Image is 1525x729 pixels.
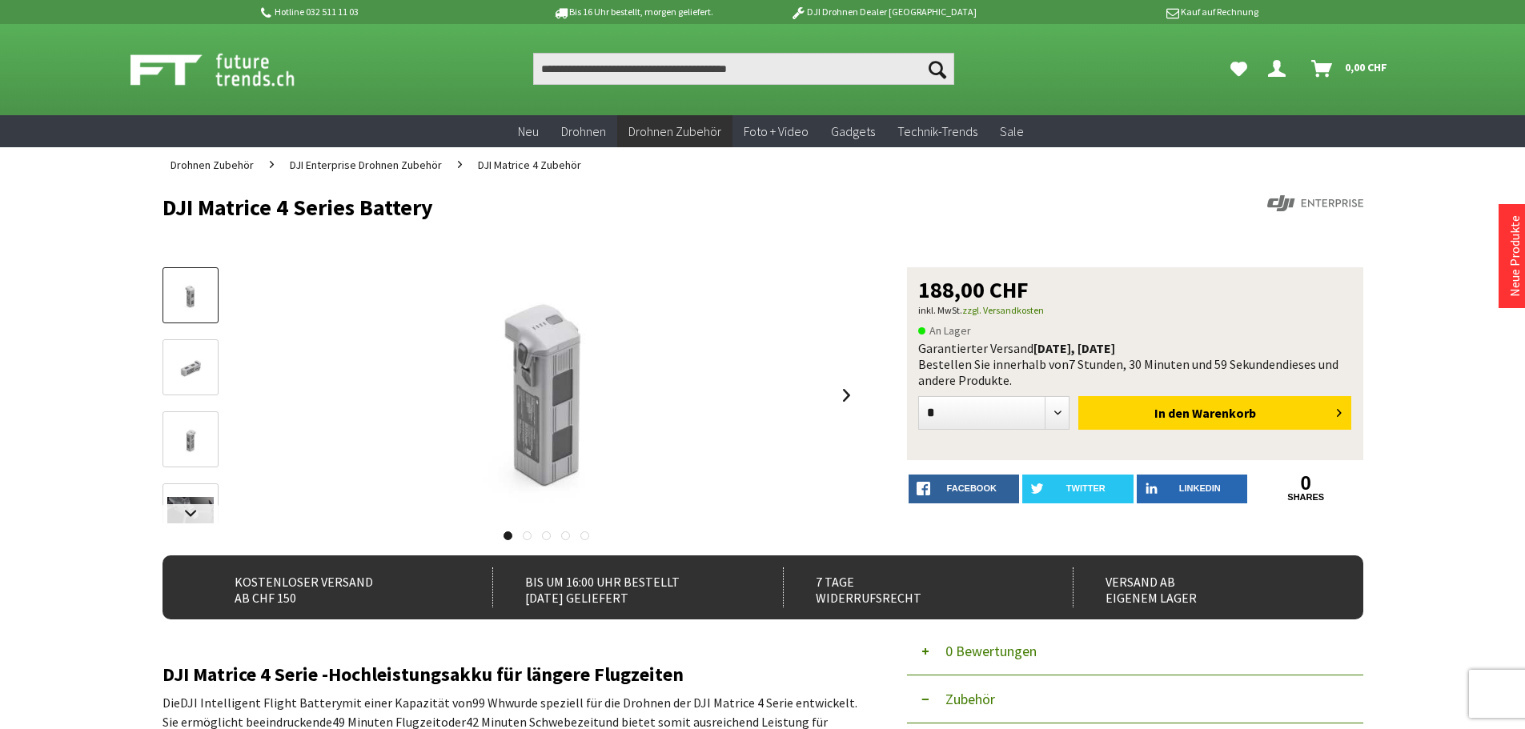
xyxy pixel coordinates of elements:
[1250,492,1362,503] a: shares
[947,483,997,493] span: facebook
[518,123,539,139] span: Neu
[1507,215,1523,297] a: Neue Produkte
[1222,53,1255,85] a: Meine Favoriten
[561,123,606,139] span: Drohnen
[290,158,442,172] span: DJI Enterprise Drohnen Zubehör
[962,304,1044,316] a: zzgl. Versandkosten
[355,267,739,523] img: DJI Matrice 4 Series Battery
[507,115,550,148] a: Neu
[163,664,859,685] h2: Hochleistungsakku für längere Flugzeiten
[1250,475,1362,492] a: 0
[628,123,721,139] span: Drohnen Zubehör
[886,115,989,148] a: Technik-Trends
[744,123,809,139] span: Foto + Video
[1305,53,1395,85] a: Warenkorb
[1069,356,1282,372] span: 7 Stunden, 30 Minuten und 59 Sekunden
[478,158,581,172] span: DJI Matrice 4 Zubehör
[820,115,886,148] a: Gadgets
[1000,123,1024,139] span: Sale
[472,695,505,711] span: 99 Wh
[1179,483,1221,493] span: LinkedIn
[180,695,342,711] span: DJI Intelligent Flight Battery
[550,115,617,148] a: Drohnen
[470,147,589,182] a: DJI Matrice 4 Zubehör
[918,340,1352,388] div: Garantierter Versand Bestellen Sie innerhalb von dieses und andere Produkte.
[171,158,254,172] span: Drohnen Zubehör
[1267,195,1363,211] img: DJI Enterprise
[918,321,971,340] span: An Lager
[1022,475,1134,503] a: twitter
[1262,53,1298,85] a: Dein Konto
[617,115,732,148] a: Drohnen Zubehör
[732,115,820,148] a: Foto + Video
[130,50,330,90] img: Shop Futuretrends - zur Startseite wechseln
[1066,483,1106,493] span: twitter
[1154,405,1190,421] span: In den
[921,53,954,85] button: Suchen
[1078,396,1351,430] button: In den Warenkorb
[259,2,508,22] p: Hotline 032 511 11 03
[163,662,328,687] span: DJI Matrice 4 Serie -
[163,195,1123,219] h1: DJI Matrice 4 Series Battery
[907,627,1363,675] button: 0 Bewertungen
[282,147,450,182] a: DJI Enterprise Drohnen Zubehör
[783,567,1038,607] div: 7 Tage Widerrufsrecht
[909,475,1020,503] a: facebook
[918,301,1352,320] p: inkl. MwSt.
[163,147,262,182] a: Drohnen Zubehör
[1192,405,1256,421] span: Warenkorb
[758,2,1008,22] p: DJI Drohnen Dealer [GEOGRAPHIC_DATA]
[989,115,1035,148] a: Sale
[167,281,214,312] img: Vorschau: DJI Matrice 4 Series Battery
[492,567,748,607] div: Bis um 16:00 Uhr bestellt [DATE] geliefert
[533,53,954,85] input: Produkt, Marke, Kategorie, EAN, Artikelnummer…
[1073,567,1328,607] div: Versand ab eigenem Lager
[897,123,977,139] span: Technik-Trends
[203,567,458,607] div: Kostenloser Versand ab CHF 150
[1345,54,1387,80] span: 0,00 CHF
[1137,475,1248,503] a: LinkedIn
[1009,2,1258,22] p: Kauf auf Rechnung
[831,123,875,139] span: Gadgets
[508,2,758,22] p: Bis 16 Uhr bestellt, morgen geliefert.
[918,278,1029,301] span: 188,00 CHF
[907,675,1363,723] button: Zubehör
[1033,340,1115,356] b: [DATE], [DATE]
